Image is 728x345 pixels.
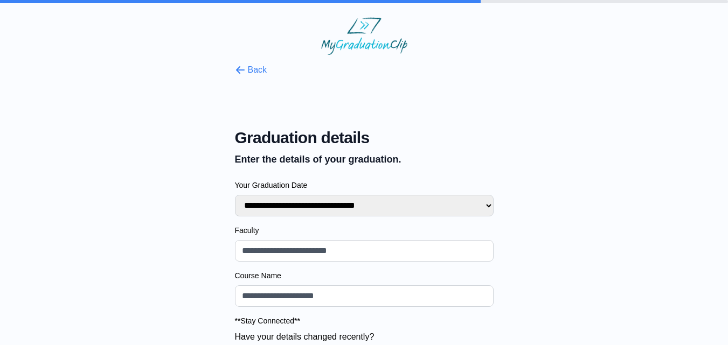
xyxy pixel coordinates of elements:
[235,64,267,76] button: Back
[235,225,494,236] label: Faculty
[321,17,407,55] img: MyGraduationClip
[235,270,494,281] label: Course Name
[235,180,494,191] label: Your Graduation Date
[235,152,494,167] p: Enter the details of your graduation.
[235,128,494,147] span: Graduation details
